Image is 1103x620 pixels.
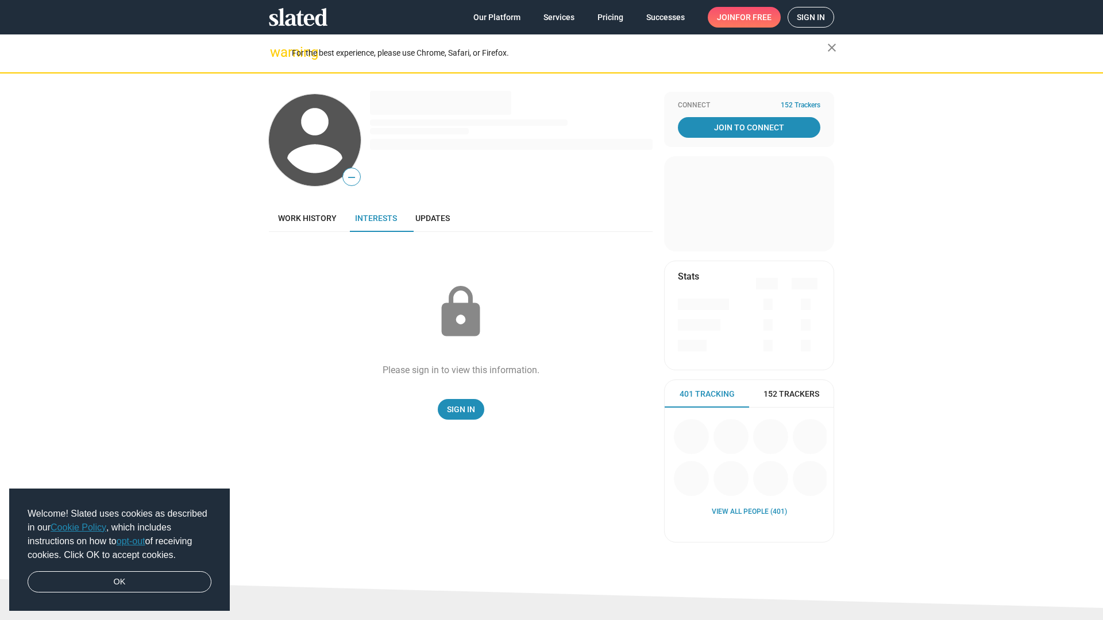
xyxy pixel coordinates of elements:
span: 152 Trackers [763,389,819,400]
span: Pricing [597,7,623,28]
a: Successes [637,7,694,28]
a: Services [534,7,584,28]
a: Work history [269,204,346,232]
a: Sign In [438,399,484,420]
div: Please sign in to view this information. [383,364,539,376]
mat-icon: warning [270,45,284,59]
span: Services [543,7,574,28]
span: 152 Trackers [781,101,820,110]
span: Updates [415,214,450,223]
a: Interests [346,204,406,232]
mat-icon: close [825,41,839,55]
mat-card-title: Stats [678,270,699,282]
span: Sign in [797,7,825,27]
span: Join [717,7,772,28]
span: Interests [355,214,397,223]
a: Join To Connect [678,117,820,138]
a: Our Platform [464,7,530,28]
a: View all People (401) [712,507,787,517]
a: Joinfor free [708,7,781,28]
span: 401 Tracking [680,389,735,400]
a: Updates [406,204,459,232]
div: For the best experience, please use Chrome, Safari, or Firefox. [292,45,827,61]
span: Join To Connect [680,117,818,138]
a: dismiss cookie message [28,571,211,593]
div: cookieconsent [9,489,230,611]
a: Sign in [788,7,834,28]
a: Pricing [588,7,633,28]
span: Sign In [447,399,475,420]
div: Connect [678,101,820,110]
mat-icon: lock [432,284,489,341]
a: Cookie Policy [51,522,106,532]
span: — [343,170,360,185]
span: Welcome! Slated uses cookies as described in our , which includes instructions on how to of recei... [28,507,211,562]
span: Our Platform [473,7,520,28]
span: Work history [278,214,337,223]
span: Successes [646,7,685,28]
a: opt-out [117,536,145,546]
span: for free [735,7,772,28]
